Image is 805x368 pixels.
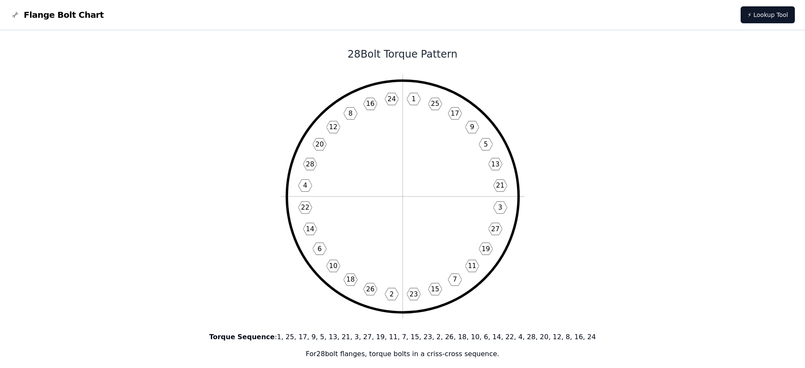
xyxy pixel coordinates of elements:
text: 14 [306,225,314,233]
img: Flange Bolt Chart Logo [10,10,20,20]
p: : 1, 25, 17, 9, 5, 13, 21, 3, 27, 19, 11, 7, 15, 23, 2, 26, 18, 10, 6, 14, 22, 4, 28, 20, 12, 8, ... [175,332,630,342]
text: 23 [409,290,418,298]
text: 9 [470,123,474,131]
text: 7 [453,275,457,283]
text: 11 [468,262,476,270]
text: 4 [303,181,307,189]
text: 8 [348,109,352,117]
text: 18 [346,275,354,283]
text: 17 [451,109,459,117]
a: ⚡ Lookup Tool [741,6,795,23]
text: 28 [306,160,314,168]
text: 13 [491,160,499,168]
text: 20 [315,140,324,148]
text: 24 [387,95,396,103]
text: 2 [390,290,394,298]
text: 10 [329,262,337,270]
p: For 28 bolt flanges, torque bolts in a criss-cross sequence. [175,349,630,359]
text: 16 [366,100,374,108]
text: 25 [431,100,439,108]
text: 26 [366,285,374,293]
text: 21 [496,181,504,189]
text: 12 [329,123,337,131]
text: 6 [317,245,321,253]
text: 27 [491,225,499,233]
text: 15 [431,285,439,293]
text: 5 [484,140,488,148]
span: Flange Bolt Chart [24,9,104,21]
a: Flange Bolt Chart LogoFlange Bolt Chart [10,9,104,21]
text: 22 [301,203,309,211]
text: 1 [411,95,415,103]
b: Torque Sequence [209,333,275,341]
text: 3 [498,203,502,211]
text: 19 [481,245,490,253]
h1: 28 Bolt Torque Pattern [175,47,630,61]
